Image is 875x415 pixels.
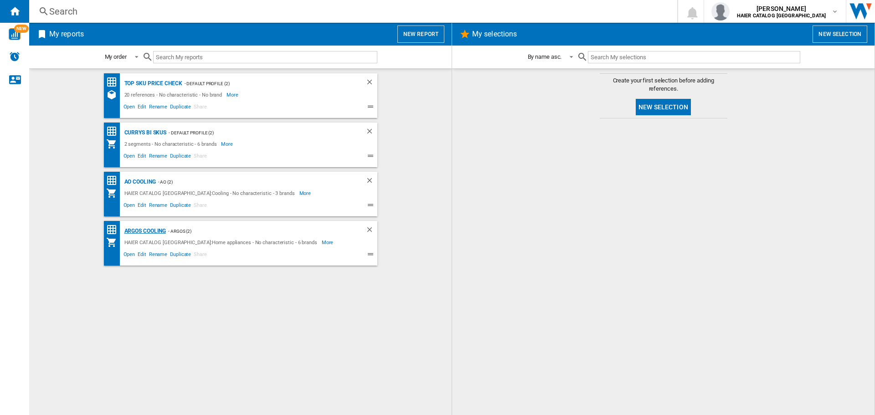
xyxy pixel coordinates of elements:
[153,51,377,63] input: Search My reports
[365,78,377,89] div: Delete
[711,2,730,20] img: profile.jpg
[122,127,167,138] div: Currys BI Skus
[14,25,29,33] span: NEW
[226,89,240,100] span: More
[322,237,335,248] span: More
[106,138,122,149] div: My Assortment
[122,201,137,212] span: Open
[470,26,519,43] h2: My selections
[192,152,208,163] span: Share
[9,28,21,40] img: wise-card.svg
[106,126,122,137] div: Price Matrix
[9,51,20,62] img: alerts-logo.svg
[299,188,313,199] span: More
[166,127,347,138] div: - Default profile (2)
[365,225,377,237] div: Delete
[136,201,148,212] span: Edit
[156,176,347,188] div: - AO (2)
[106,224,122,236] div: Price Matrix
[169,250,192,261] span: Duplicate
[136,152,148,163] span: Edit
[600,77,727,93] span: Create your first selection before adding references.
[528,53,562,60] div: By name asc.
[636,99,691,115] button: New selection
[122,188,299,199] div: HAIER CATALOG [GEOGRAPHIC_DATA]:Cooling - No characteristic - 3 brands
[169,152,192,163] span: Duplicate
[166,225,347,237] div: - Argos (2)
[49,5,654,18] div: Search
[182,78,347,89] div: - Default profile (2)
[737,4,826,13] span: [PERSON_NAME]
[169,102,192,113] span: Duplicate
[221,138,234,149] span: More
[148,102,169,113] span: Rename
[192,201,208,212] span: Share
[169,201,192,212] span: Duplicate
[122,78,182,89] div: Top SKU Price Check
[365,176,377,188] div: Delete
[813,26,867,43] button: New selection
[106,175,122,186] div: Price Matrix
[106,237,122,248] div: My Assortment
[136,250,148,261] span: Edit
[122,152,137,163] span: Open
[737,13,826,19] b: HAIER CATALOG [GEOGRAPHIC_DATA]
[122,102,137,113] span: Open
[122,250,137,261] span: Open
[106,77,122,88] div: Price Matrix
[192,102,208,113] span: Share
[105,53,127,60] div: My order
[122,237,322,248] div: HAIER CATALOG [GEOGRAPHIC_DATA]:Home appliances - No characteristic - 6 brands
[192,250,208,261] span: Share
[588,51,800,63] input: Search My selections
[397,26,444,43] button: New report
[122,89,227,100] div: 20 references - No characteristic - No brand
[148,201,169,212] span: Rename
[365,127,377,138] div: Delete
[148,152,169,163] span: Rename
[106,188,122,199] div: My Assortment
[136,102,148,113] span: Edit
[122,176,156,188] div: AO Cooling
[122,225,166,237] div: Argos Cooling
[122,138,221,149] div: 2 segments - No characteristic - 6 brands
[106,89,122,100] div: References
[47,26,86,43] h2: My reports
[148,250,169,261] span: Rename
